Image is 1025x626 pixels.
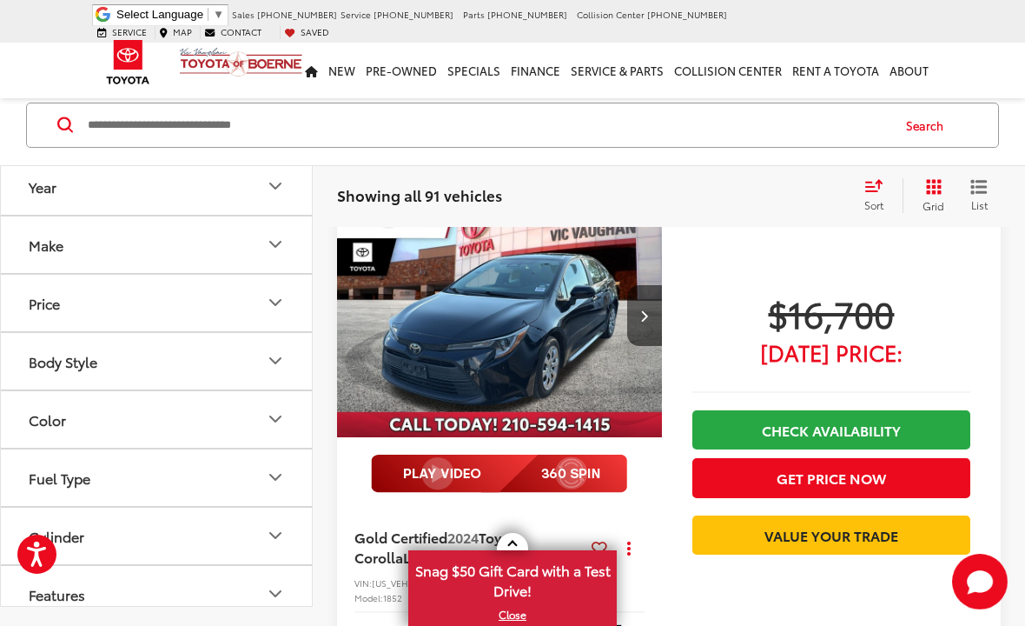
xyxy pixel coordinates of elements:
[957,178,1001,213] button: List View
[1,450,314,506] button: Fuel TypeFuel Type
[96,34,161,90] img: Toyota
[647,8,727,21] span: [PHONE_NUMBER]
[372,576,544,589] span: [US_VEHICLE_IDENTIFICATION_NUMBER]
[265,351,286,372] div: Body Style
[280,26,334,38] a: My Saved Vehicles
[952,554,1008,609] svg: Start Chat
[1,158,314,215] button: YearYear
[29,411,66,428] div: Color
[354,591,383,604] span: Model:
[1,391,314,448] button: ColorColor
[265,584,286,605] div: Features
[371,455,627,493] img: full motion video
[787,43,884,98] a: Rent a Toyota
[29,236,63,253] div: Make
[265,410,286,430] div: Color
[179,47,303,77] img: Vic Vaughan Toyota of Boerne
[29,469,90,486] div: Fuel Type
[29,178,56,195] div: Year
[614,532,645,563] button: Actions
[173,25,192,38] span: Map
[1,566,314,623] button: FeaturesFeatures
[336,193,664,437] a: 2024 Toyota Corolla LE2024 Toyota Corolla LE2024 Toyota Corolla LE2024 Toyota Corolla LE
[692,516,970,555] a: Value Your Trade
[213,8,224,21] span: ▼
[1,333,314,390] button: Body StyleBody Style
[864,197,883,212] span: Sort
[265,293,286,314] div: Price
[29,295,60,311] div: Price
[627,285,662,346] button: Next image
[922,198,944,213] span: Grid
[232,8,255,21] span: Sales
[1,508,314,564] button: CylinderCylinder
[354,527,523,566] span: Toyota Corolla
[669,43,787,98] a: Collision Center
[265,176,286,197] div: Year
[116,8,203,21] span: Select Language
[341,8,371,21] span: Service
[323,43,360,98] a: New
[29,528,84,544] div: Cylinder
[970,197,988,212] span: List
[29,353,97,370] div: Body Style
[692,291,970,335] span: $16,700
[336,193,664,437] div: 2024 Toyota Corolla LE 0
[1,216,314,273] button: MakeMake
[577,8,645,21] span: Collision Center
[116,8,224,21] a: Select Language​
[301,25,329,38] span: Saved
[86,104,889,146] input: Search by Make, Model, or Keyword
[337,184,502,205] span: Showing all 91 vehicles
[112,25,147,38] span: Service
[208,8,208,21] span: ​
[692,458,970,497] button: Get Price Now
[29,586,85,603] div: Features
[692,343,970,361] span: [DATE] Price:
[265,468,286,489] div: Fuel Type
[506,43,565,98] a: Finance
[410,552,615,605] span: Snag $50 Gift Card with a Test Drive!
[383,591,402,604] span: 1852
[884,43,934,98] a: About
[856,178,903,213] button: Select sort value
[221,25,261,38] span: Contact
[403,547,418,567] span: LE
[360,43,442,98] a: Pre-Owned
[354,528,585,567] a: Gold Certified2024Toyota CorollaLE
[336,193,664,439] img: 2024 Toyota Corolla LE
[374,8,453,21] span: [PHONE_NUMBER]
[265,526,286,547] div: Cylinder
[565,43,669,98] a: Service & Parts: Opens in a new tab
[903,178,957,213] button: Grid View
[442,43,506,98] a: Specials
[265,235,286,256] div: Make
[889,103,969,147] button: Search
[487,8,567,21] span: [PHONE_NUMBER]
[257,8,337,21] span: [PHONE_NUMBER]
[354,527,447,547] span: Gold Certified
[354,576,372,589] span: VIN:
[463,8,485,21] span: Parts
[1,275,314,331] button: PricePrice
[200,26,266,38] a: Contact
[692,410,970,450] a: Check Availability
[952,554,1008,609] button: Toggle Chat Window
[155,26,196,38] a: Map
[627,541,631,555] span: dropdown dots
[300,43,323,98] a: Home
[93,26,151,38] a: Service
